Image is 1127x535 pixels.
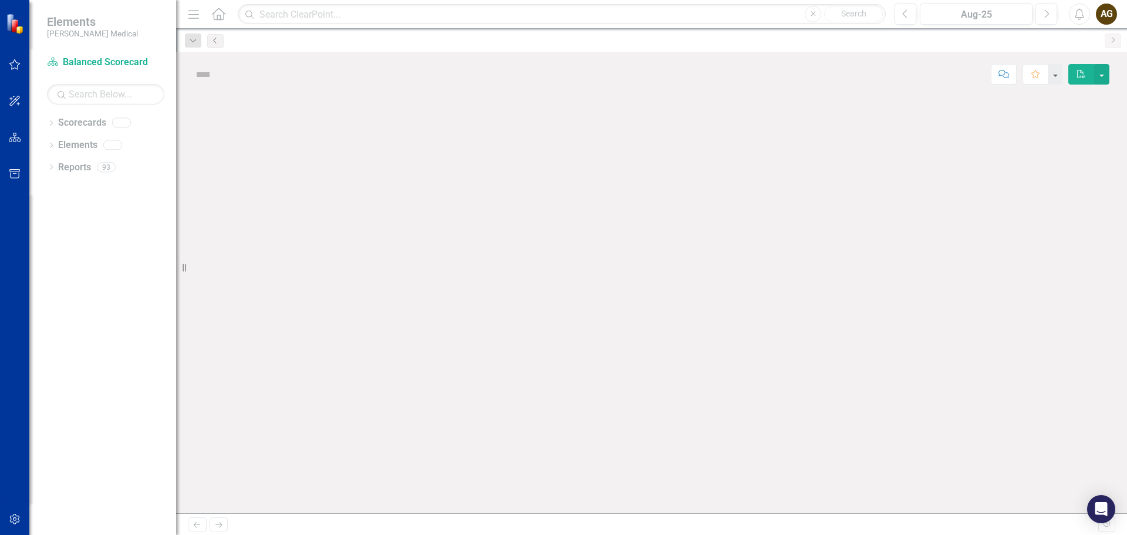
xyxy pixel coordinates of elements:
img: Not Defined [194,65,212,84]
span: Elements [47,15,138,29]
div: Open Intercom Messenger [1087,495,1115,523]
img: ClearPoint Strategy [5,12,27,35]
small: [PERSON_NAME] Medical [47,29,138,38]
button: Aug-25 [920,4,1032,25]
a: Scorecards [58,116,106,130]
button: AG [1096,4,1117,25]
div: Aug-25 [924,8,1028,22]
a: Balanced Scorecard [47,56,164,69]
button: Search [824,6,883,22]
a: Elements [58,139,97,152]
span: Search [841,9,866,18]
input: Search Below... [47,84,164,105]
div: 93 [97,162,116,172]
input: Search ClearPoint... [238,4,886,25]
a: Reports [58,161,91,174]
